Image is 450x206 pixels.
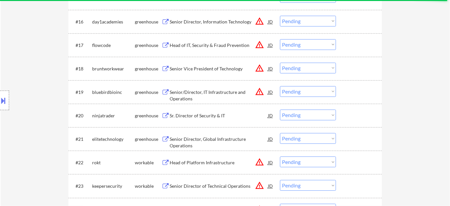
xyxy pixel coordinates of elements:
[92,19,135,25] div: day1academies
[135,66,162,72] div: greenhouse
[170,112,268,119] div: Sr. Director of Security & IT
[135,89,162,96] div: greenhouse
[255,64,264,73] button: warning_amber
[76,19,87,25] div: #16
[135,183,162,189] div: workable
[92,183,135,189] div: keepersecurity
[170,89,268,102] div: Senior/Director, IT Infrastructure and Operations
[135,136,162,142] div: greenhouse
[255,181,264,190] button: warning_amber
[135,159,162,166] div: workable
[170,42,268,49] div: Head of IT, Security & Fraud Prevention
[255,87,264,96] button: warning_amber
[135,42,162,49] div: greenhouse
[267,180,274,192] div: JD
[170,66,268,72] div: Senior Vice President of Technology
[267,110,274,121] div: JD
[92,159,135,166] div: rokt
[267,39,274,51] div: JD
[255,40,264,49] button: warning_amber
[267,63,274,74] div: JD
[267,133,274,145] div: JD
[170,159,268,166] div: Head of Platform Infrastructure
[267,156,274,168] div: JD
[135,19,162,25] div: greenhouse
[135,112,162,119] div: greenhouse
[170,183,268,189] div: Senior Director of Technical Operations
[76,159,87,166] div: #22
[267,16,274,27] div: JD
[255,157,264,167] button: warning_amber
[170,136,268,149] div: Senior Director, Global Infrastructure Operations
[170,19,268,25] div: Senior Director, Information Technology
[255,17,264,26] button: warning_amber
[267,86,274,98] div: JD
[76,183,87,189] div: #23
